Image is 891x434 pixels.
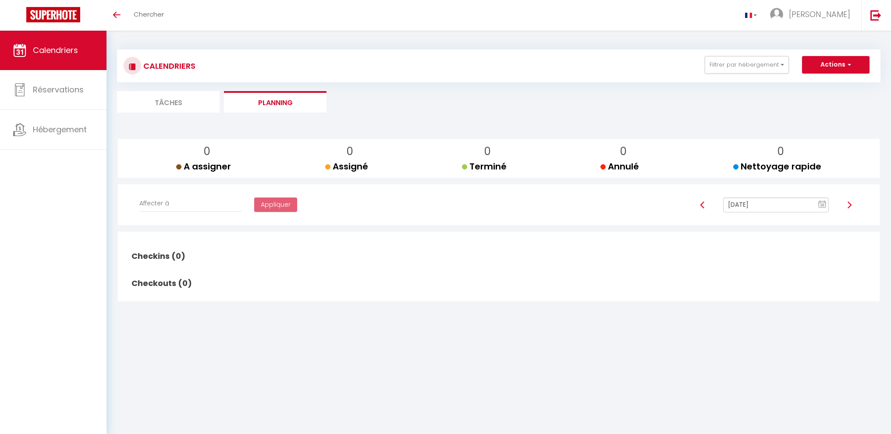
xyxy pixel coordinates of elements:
p: 0 [332,143,368,160]
span: Annulé [600,160,639,173]
li: Tâches [117,91,220,113]
h2: Checkouts (0) [129,270,194,297]
span: Nettoyage rapide [733,160,821,173]
li: Planning [224,91,327,113]
input: Select Date [723,198,829,212]
span: [PERSON_NAME] [789,9,850,20]
h3: CALENDRIERS [141,56,195,76]
span: Terminé [462,160,507,173]
h2: Checkins (0) [129,243,194,270]
img: arrow-right3.svg [846,201,853,208]
img: logout [870,10,881,21]
p: 0 [183,143,231,160]
span: Hébergement [33,124,87,135]
p: 0 [740,143,821,160]
span: Calendriers [33,45,78,56]
img: Super Booking [26,7,80,22]
button: Actions [802,56,870,74]
img: arrow-left3.svg [699,201,706,208]
img: ... [770,8,783,21]
p: 0 [469,143,507,160]
span: Réservations [33,84,84,95]
span: A assigner [176,160,231,173]
button: Filtrer par hébergement [705,56,789,74]
span: Assigné [325,160,368,173]
span: Chercher [134,10,164,19]
p: 0 [607,143,639,160]
text: 10 [820,203,825,207]
button: Appliquer [254,198,297,212]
